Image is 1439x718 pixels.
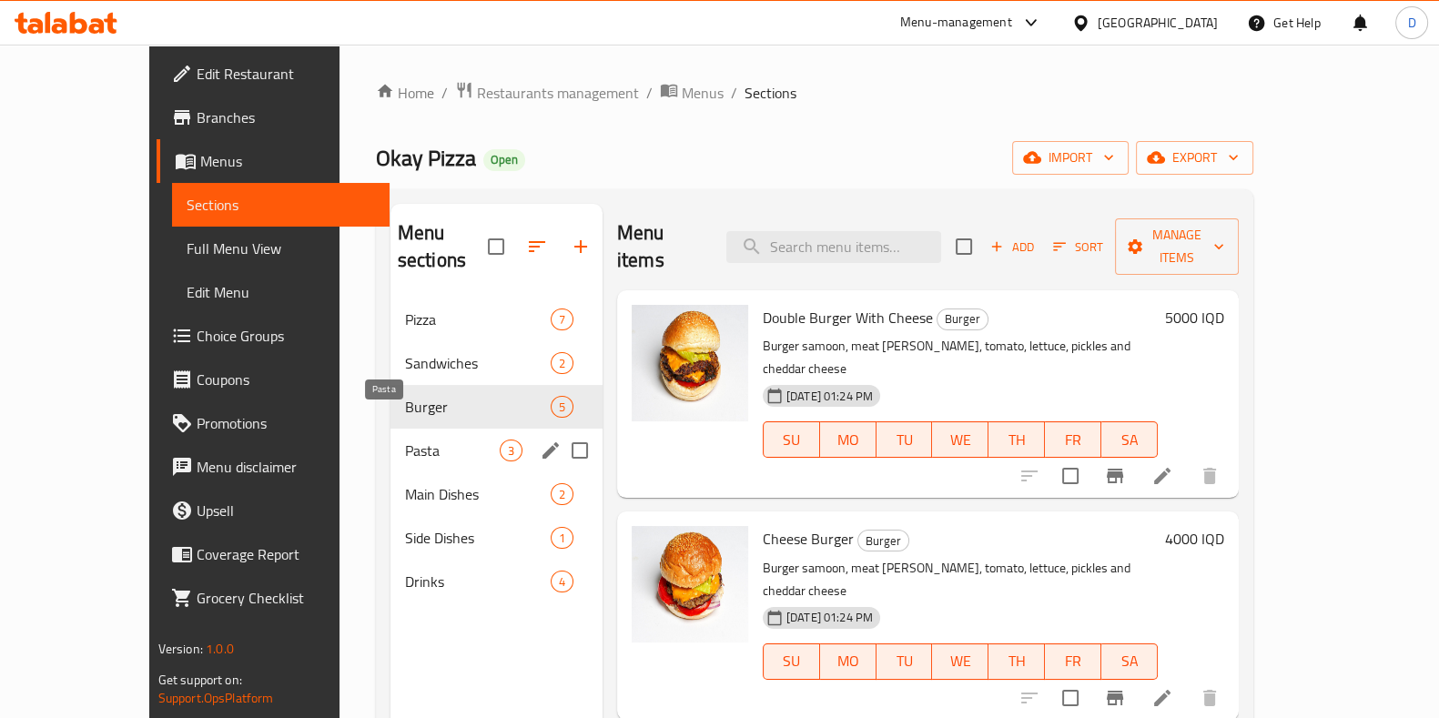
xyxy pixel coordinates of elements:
h2: Menu sections [398,219,488,274]
div: Burger [405,396,551,418]
img: Cheese Burger [632,526,748,642]
span: MO [827,648,869,674]
a: Upsell [157,489,390,532]
span: Choice Groups [197,325,375,347]
span: 7 [552,311,573,329]
p: Burger samoon, meat [PERSON_NAME], tomato, lettuce, pickles and cheddar cheese [763,557,1158,602]
div: items [551,396,573,418]
div: Pasta3edit [390,429,603,472]
a: Coverage Report [157,532,390,576]
a: Menu disclaimer [157,445,390,489]
nav: Menu sections [390,290,603,611]
span: Select to update [1051,457,1089,495]
a: Restaurants management [455,81,639,105]
a: Edit menu item [1151,687,1173,709]
span: SA [1109,648,1150,674]
span: Upsell [197,500,375,521]
button: SA [1101,421,1158,458]
a: Edit menu item [1151,465,1173,487]
button: MO [820,421,877,458]
div: items [551,308,573,330]
span: 5 [552,399,573,416]
span: 1.0.0 [206,637,234,661]
a: Home [376,82,434,104]
span: 1 [552,530,573,547]
button: TU [877,643,933,680]
span: Menus [682,82,724,104]
button: delete [1188,454,1231,498]
span: Grocery Checklist [197,587,375,609]
span: FR [1052,427,1094,453]
span: Cheese Burger [763,525,854,552]
a: Sections [172,183,390,227]
div: items [551,483,573,505]
div: [GEOGRAPHIC_DATA] [1098,13,1218,33]
span: Pasta [405,440,500,461]
button: SU [763,643,820,680]
span: Pizza [405,308,551,330]
li: / [731,82,737,104]
span: Version: [158,637,203,661]
button: FR [1045,421,1101,458]
a: Menus [157,139,390,183]
a: Edit Restaurant [157,52,390,96]
span: Menus [200,150,375,172]
span: Coupons [197,369,375,390]
a: Promotions [157,401,390,445]
span: TH [996,427,1038,453]
button: Manage items [1115,218,1239,275]
div: items [551,527,573,549]
div: Burger5 [390,385,603,429]
img: Double Burger With Cheese [632,305,748,421]
span: Sections [745,82,796,104]
div: Open [483,149,525,171]
span: Burger [858,531,908,551]
button: WE [932,643,988,680]
span: Sandwiches [405,352,551,374]
button: Add [983,233,1041,261]
div: Side Dishes1 [390,516,603,560]
div: Sandwiches2 [390,341,603,385]
p: Burger samoon, meat [PERSON_NAME], tomato, lettuce, pickles and cheddar cheese [763,335,1158,380]
span: Manage items [1130,224,1224,269]
span: Edit Restaurant [197,63,375,85]
span: Restaurants management [477,82,639,104]
span: MO [827,427,869,453]
button: FR [1045,643,1101,680]
span: Full Menu View [187,238,375,259]
button: TH [988,643,1045,680]
button: TU [877,421,933,458]
span: [DATE] 01:24 PM [779,609,880,626]
nav: breadcrumb [376,81,1253,105]
span: FR [1052,648,1094,674]
div: items [551,571,573,592]
button: MO [820,643,877,680]
span: 3 [501,442,522,460]
span: Sections [187,194,375,216]
div: Burger [937,308,988,330]
button: WE [932,421,988,458]
span: Select all sections [477,228,515,266]
span: Menu disclaimer [197,456,375,478]
span: Add [988,237,1037,258]
h2: Menu items [617,219,704,274]
span: Main Dishes [405,483,551,505]
div: Burger [857,530,909,551]
span: import [1027,147,1114,169]
li: / [646,82,653,104]
span: Burger [937,308,988,329]
button: SA [1101,643,1158,680]
a: Coupons [157,358,390,401]
div: Menu-management [900,12,1012,34]
span: SU [771,427,813,453]
span: Okay Pizza [376,137,476,178]
div: Main Dishes2 [390,472,603,516]
span: 2 [552,486,573,503]
span: Sort items [1041,233,1115,261]
button: export [1136,141,1253,175]
span: Add item [983,233,1041,261]
span: Get support on: [158,668,242,692]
